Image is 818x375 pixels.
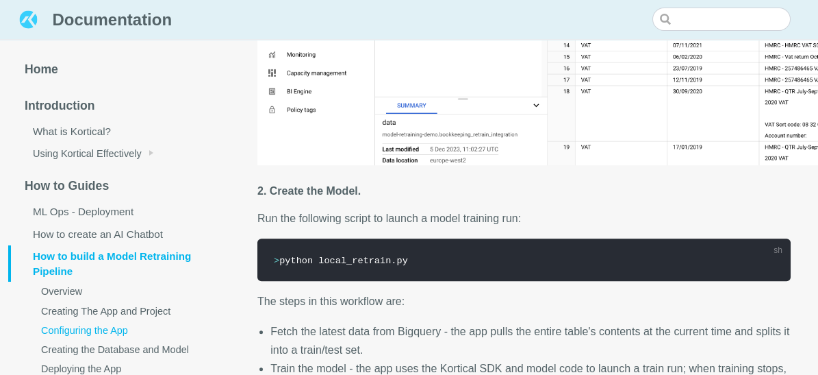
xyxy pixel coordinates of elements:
[25,179,109,193] span: How to Guides
[33,148,142,159] span: Using Kortical Effectively
[257,209,791,228] p: Run the following script to launch a model training run:
[257,292,791,311] p: The steps in this workflow are:
[8,201,229,223] a: ML Ops - Deployment
[652,8,791,31] input: Search
[8,121,229,143] a: What is Kortical?
[16,8,172,34] a: Documentation
[25,99,95,112] span: Introduction
[52,8,172,32] span: Documentation
[8,223,229,245] a: How to create an AI Chatbot
[274,256,408,266] code: python local_retrain.py
[270,322,791,359] li: Fetch the latest data from Bigquery - the app pulls the entire table's contents at the current ti...
[19,302,229,321] a: Creating The App and Project
[8,56,229,84] a: Home
[8,143,229,164] a: Using Kortical Effectively
[19,340,229,359] a: Creating the Database and Model
[8,245,229,282] a: How to build a Model Retraining Pipeline
[8,173,229,201] a: How to Guides
[19,321,229,340] a: Configuring the App
[19,282,229,301] a: Overview
[274,256,279,266] span: >
[16,8,40,32] img: Documentation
